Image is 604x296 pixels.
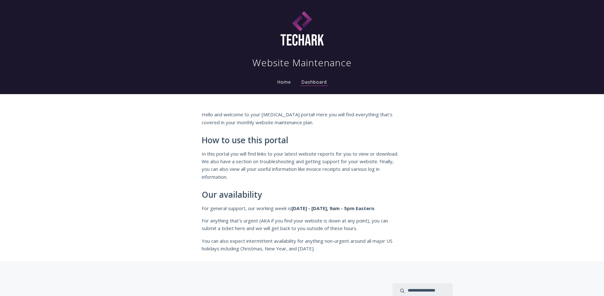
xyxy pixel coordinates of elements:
strong: [DATE] - [DATE], 9am - 5pm Eastern [291,205,374,211]
p: You can also expect intermittent availability for anything non-urgent around all major US holiday... [202,237,403,253]
p: Hello and welcome to your [MEDICAL_DATA] portal! Here you will find everything that's covered in ... [202,111,403,126]
p: For anything that's urgent (AKA if you find your website is down at any point), you can submit a ... [202,217,403,232]
h1: Website Maintenance [252,56,352,69]
h2: Our availability [202,190,403,200]
h2: How to use this portal [202,136,403,145]
a: Home [276,79,292,85]
p: For general support, our working week is . [202,204,403,212]
p: In this portal you will find links to your latest website reports for you to view or download. We... [202,150,403,181]
a: Dashboard [300,79,328,86]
